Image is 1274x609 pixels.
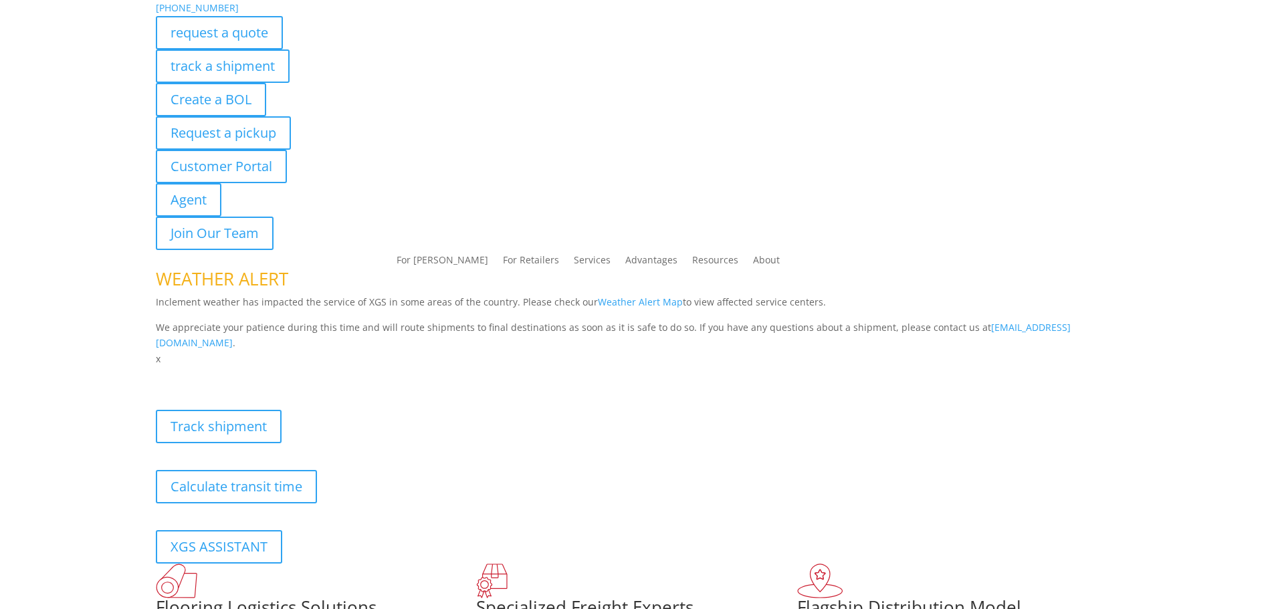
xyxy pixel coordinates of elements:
a: request a quote [156,16,283,49]
a: Services [574,255,611,270]
span: WEATHER ALERT [156,267,288,291]
a: Advantages [625,255,677,270]
a: For Retailers [503,255,559,270]
p: We appreciate your patience during this time and will route shipments to final destinations as so... [156,320,1119,352]
p: Inclement weather has impacted the service of XGS in some areas of the country. Please check our ... [156,294,1119,320]
a: Calculate transit time [156,470,317,503]
img: xgs-icon-total-supply-chain-intelligence-red [156,564,197,598]
img: xgs-icon-focused-on-flooring-red [476,564,508,598]
a: Request a pickup [156,116,291,150]
a: Resources [692,255,738,270]
a: Create a BOL [156,83,266,116]
img: xgs-icon-flagship-distribution-model-red [797,564,843,598]
a: Track shipment [156,410,282,443]
a: For [PERSON_NAME] [397,255,488,270]
a: About [753,255,780,270]
p: x [156,351,1119,367]
a: XGS ASSISTANT [156,530,282,564]
a: Weather Alert Map [598,295,683,308]
a: Join Our Team [156,217,274,250]
a: track a shipment [156,49,290,83]
a: [PHONE_NUMBER] [156,1,239,14]
b: Visibility, transparency, and control for your entire supply chain. [156,369,454,382]
a: Customer Portal [156,150,287,183]
a: Agent [156,183,221,217]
